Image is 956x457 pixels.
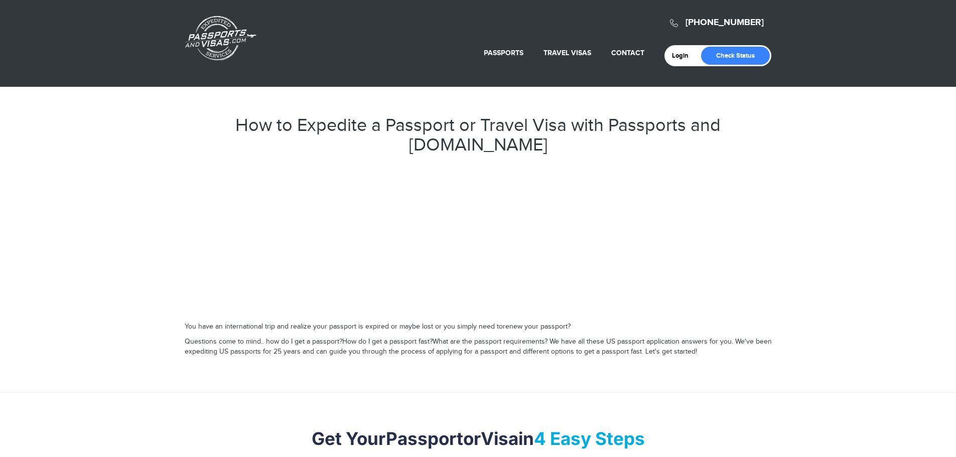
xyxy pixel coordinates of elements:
[481,428,518,449] strong: Visa
[503,323,568,331] a: renew your passport
[185,116,772,156] h1: How to Expedite a Passport or Travel Visa with Passports and [DOMAIN_NAME]
[701,47,770,65] a: Check Status
[686,17,764,28] a: [PHONE_NUMBER]
[185,428,772,449] h2: Get Your or in
[185,337,772,357] p: Questions come to mind.. how do I get a passport? What are the passport requirements? We have all...
[484,49,523,57] a: Passports
[386,428,463,449] strong: Passport
[611,49,644,57] a: Contact
[185,322,772,332] p: You have an international trip and realize your passport is expired or maybe lost or you simply n...
[185,16,256,61] a: Passports & [DOMAIN_NAME]
[672,52,696,60] a: Login
[342,338,433,346] a: How do I get a passport fast?
[534,428,645,449] mark: 4 Easy Steps
[543,49,591,57] a: Travel Visas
